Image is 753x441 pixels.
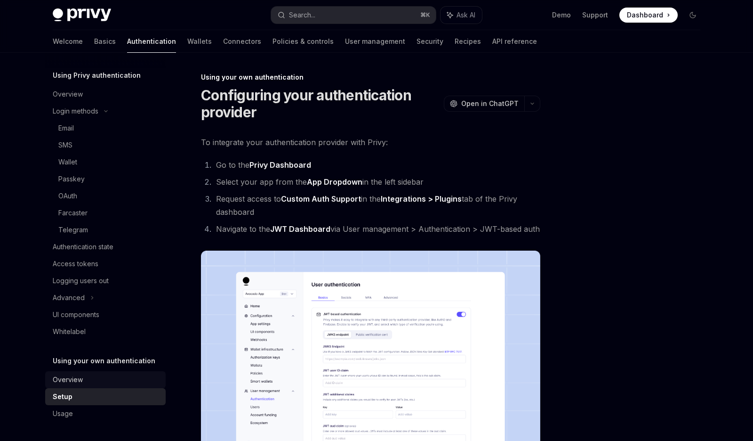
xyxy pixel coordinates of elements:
[213,192,540,219] li: Request access to in the tab of the Privy dashboard
[444,96,524,112] button: Open in ChatGPT
[492,30,537,53] a: API reference
[45,323,166,340] a: Whitelabel
[53,275,109,286] div: Logging users out
[213,158,540,171] li: Go to the
[53,309,99,320] div: UI components
[270,224,330,234] a: JWT Dashboard
[45,238,166,255] a: Authentication state
[53,391,72,402] div: Setup
[45,188,166,204] a: OAuth
[417,30,443,53] a: Security
[53,374,83,385] div: Overview
[201,87,440,121] h1: Configuring your authentication provider
[619,8,678,23] a: Dashboard
[45,405,166,422] a: Usage
[53,408,73,419] div: Usage
[45,371,166,388] a: Overview
[45,306,166,323] a: UI components
[272,30,334,53] a: Policies & controls
[53,326,86,337] div: Whitelabel
[249,160,311,170] a: Privy Dashboard
[223,30,261,53] a: Connectors
[685,8,700,23] button: Toggle dark mode
[582,10,608,20] a: Support
[249,160,311,170] strong: Privy Dashboard
[201,136,540,149] span: To integrate your authentication provider with Privy:
[45,137,166,154] a: SMS
[45,154,166,171] a: Wallet
[201,73,540,82] div: Using your own authentication
[45,221,166,238] a: Telegram
[53,8,111,22] img: dark logo
[45,272,166,289] a: Logging users out
[58,139,72,151] div: SMS
[627,10,663,20] span: Dashboard
[58,122,74,134] div: Email
[58,156,77,168] div: Wallet
[94,30,116,53] a: Basics
[58,207,88,219] div: Farcaster
[45,120,166,137] a: Email
[127,30,176,53] a: Authentication
[281,194,361,204] strong: Custom Auth Support
[381,194,462,204] a: Integrations > Plugins
[58,190,77,202] div: OAuth
[441,7,482,24] button: Ask AI
[53,106,98,117] div: Login methods
[289,9,315,21] div: Search...
[53,30,83,53] a: Welcome
[552,10,571,20] a: Demo
[461,99,519,108] span: Open in ChatGPT
[420,11,430,19] span: ⌘ K
[455,30,481,53] a: Recipes
[45,171,166,188] a: Passkey
[213,175,540,188] li: Select your app from the in the left sidebar
[53,258,98,269] div: Access tokens
[213,222,540,236] li: Navigate to the via User management > Authentication > JWT-based auth
[58,173,85,185] div: Passkey
[187,30,212,53] a: Wallets
[58,224,88,236] div: Telegram
[307,177,362,187] strong: App Dropdown
[53,355,155,367] h5: Using your own authentication
[45,255,166,272] a: Access tokens
[53,89,83,100] div: Overview
[45,86,166,103] a: Overview
[345,30,405,53] a: User management
[53,292,85,303] div: Advanced
[271,7,436,24] button: Search...⌘K
[45,204,166,221] a: Farcaster
[45,388,166,405] a: Setup
[53,241,113,253] div: Authentication state
[53,70,141,81] h5: Using Privy authentication
[457,10,475,20] span: Ask AI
